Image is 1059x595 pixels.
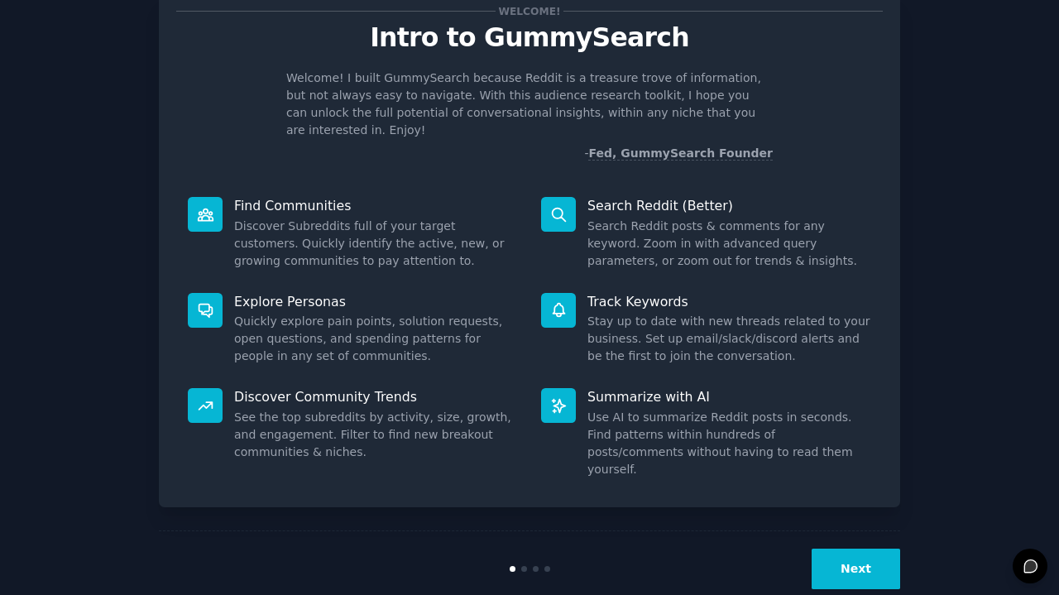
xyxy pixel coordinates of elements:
dd: See the top subreddits by activity, size, growth, and engagement. Filter to find new breakout com... [234,409,518,461]
p: Summarize with AI [587,388,871,405]
p: Track Keywords [587,293,871,310]
dd: Stay up to date with new threads related to your business. Set up email/slack/discord alerts and ... [587,313,871,365]
span: Welcome! [496,2,563,20]
dd: Quickly explore pain points, solution requests, open questions, and spending patterns for people ... [234,313,518,365]
p: Find Communities [234,197,518,214]
dd: Discover Subreddits full of your target customers. Quickly identify the active, new, or growing c... [234,218,518,270]
dd: Use AI to summarize Reddit posts in seconds. Find patterns within hundreds of posts/comments with... [587,409,871,478]
p: Explore Personas [234,293,518,310]
p: Intro to GummySearch [176,23,883,52]
p: Welcome! I built GummySearch because Reddit is a treasure trove of information, but not always ea... [286,70,773,139]
a: Fed, GummySearch Founder [588,146,773,161]
button: Next [812,549,900,589]
p: Discover Community Trends [234,388,518,405]
dd: Search Reddit posts & comments for any keyword. Zoom in with advanced query parameters, or zoom o... [587,218,871,270]
div: - [584,145,773,162]
p: Search Reddit (Better) [587,197,871,214]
